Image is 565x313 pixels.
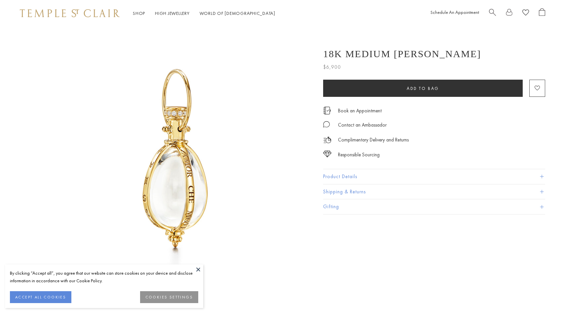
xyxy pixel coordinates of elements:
button: Add to bag [323,80,523,97]
a: ShopShop [133,10,145,16]
a: World of [DEMOGRAPHIC_DATA]World of [DEMOGRAPHIC_DATA] [200,10,275,16]
a: Search [489,8,496,19]
p: Complimentary Delivery and Returns [338,136,409,144]
div: By clicking “Accept all”, you agree that our website can store cookies on your device and disclos... [10,269,198,285]
div: Contact an Ambassador [338,121,387,129]
a: Open Shopping Bag [539,8,545,19]
span: Add to bag [407,86,439,91]
button: Shipping & Returns [323,184,545,199]
img: P51825-E18ASTRID [43,26,307,291]
h1: 18K Medium [PERSON_NAME] [323,48,481,59]
img: icon_appointment.svg [323,107,331,114]
span: $6,900 [323,63,341,71]
img: icon_delivery.svg [323,136,331,144]
a: Schedule An Appointment [431,9,479,15]
img: icon_sourcing.svg [323,151,331,157]
img: Temple St. Clair [20,9,120,17]
a: View Wishlist [522,8,529,19]
a: Book an Appointment [338,107,382,114]
img: MessageIcon-01_2.svg [323,121,330,128]
nav: Main navigation [133,9,275,18]
iframe: Gorgias live chat messenger [532,282,558,306]
a: High JewelleryHigh Jewellery [155,10,190,16]
button: COOKIES SETTINGS [140,291,198,303]
div: Responsible Sourcing [338,151,380,159]
button: Product Details [323,169,545,184]
button: ACCEPT ALL COOKIES [10,291,71,303]
button: Gifting [323,199,545,214]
